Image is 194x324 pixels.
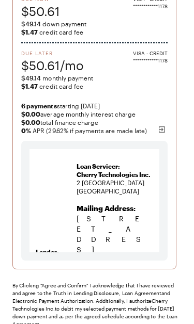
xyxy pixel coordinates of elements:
[21,57,84,74] span: $50.61/mo
[21,102,57,109] strong: 6 payments
[36,248,59,255] strong: Lender:
[21,20,168,28] span: down payment
[21,28,38,36] b: $1.47
[21,74,168,82] span: monthly payment
[21,74,41,82] span: $49.14
[21,118,168,126] span: total finance charge
[21,126,168,135] span: APR (29.62% if payments are made late)
[77,204,136,213] b: Mailing Address:
[21,110,168,118] span: average monthly interest charge
[21,82,168,90] span: credit card fee
[77,203,153,296] p: [STREET_ADDRESS] [GEOGRAPHIC_DATA]
[21,102,168,110] span: starting [DATE]
[21,119,40,126] strong: $0.00
[21,28,168,36] span: credit card fee
[133,50,168,57] span: VISA - CREDIT
[158,125,166,134] img: svg%3e
[21,20,41,27] span: $49.14
[77,171,151,178] span: Cherry Technologies Inc.
[21,127,31,134] b: 0 %
[21,3,60,20] span: $50.61
[21,110,40,118] strong: $0.00
[21,83,38,90] b: $1.47
[77,163,120,170] strong: Loan Servicer:
[21,50,84,57] span: Due Later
